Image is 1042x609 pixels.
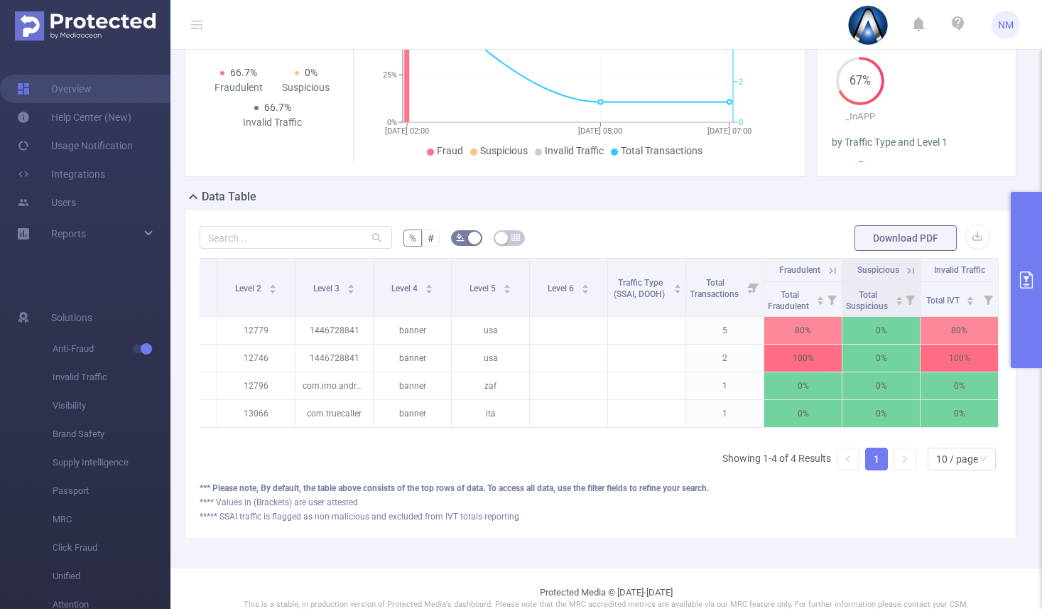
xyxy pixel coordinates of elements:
[764,317,842,344] p: 80%
[674,288,682,292] i: icon: caret-down
[53,477,170,505] span: Passport
[866,448,887,470] a: 1
[979,455,987,465] i: icon: down
[437,145,463,156] span: Fraud
[17,131,133,160] a: Usage Notification
[313,284,342,293] span: Level 3
[967,299,975,303] i: icon: caret-down
[901,455,909,463] i: icon: right
[425,288,433,292] i: icon: caret-down
[895,294,903,303] div: Sort
[202,188,256,205] h2: Data Table
[895,299,903,303] i: icon: caret-down
[978,282,998,316] i: Filter menu
[686,317,764,344] p: 5
[614,278,667,299] span: Traffic Type (SSAI, DOOH)
[900,282,920,316] i: Filter menu
[374,372,451,399] p: banner
[503,282,511,291] div: Sort
[836,75,884,87] span: 67%
[816,294,824,298] i: icon: caret-up
[480,145,528,156] span: Suspicious
[816,299,824,303] i: icon: caret-down
[674,282,682,286] i: icon: caret-up
[17,103,131,131] a: Help Center (New)
[966,294,975,303] div: Sort
[921,400,998,427] p: 0%
[452,317,529,344] p: usa
[511,233,520,242] i: icon: table
[744,259,764,316] i: Filter menu
[832,109,889,124] p: _InAPP
[205,80,273,95] div: Fraudulent
[452,345,529,372] p: usa
[217,372,295,399] p: 12796
[854,225,957,251] button: Download PDF
[295,372,373,399] p: com.imo.android.imoim
[295,400,373,427] p: com.truecaller
[268,282,276,286] i: icon: caret-up
[230,67,257,78] span: 66.7%
[53,420,170,448] span: Brand Safety
[452,372,529,399] p: zaf
[822,282,842,316] i: Filter menu
[764,400,842,427] p: 0%
[268,282,277,291] div: Sort
[842,372,920,399] p: 0%
[425,282,433,286] i: icon: caret-up
[581,282,589,286] i: icon: caret-up
[921,345,998,372] p: 100%
[235,284,264,293] span: Level 2
[200,226,392,249] input: Search...
[385,126,429,136] tspan: [DATE] 02:00
[673,282,682,291] div: Sort
[268,288,276,292] i: icon: caret-down
[428,232,434,244] span: #
[217,317,295,344] p: 12779
[842,317,920,344] p: 0%
[15,11,156,41] img: Protected Media
[503,288,511,292] i: icon: caret-down
[374,345,451,372] p: banner
[264,102,291,113] span: 66.7%
[53,448,170,477] span: Supply Intelligence
[578,126,622,136] tspan: [DATE] 05:00
[548,284,576,293] span: Level 6
[425,282,433,291] div: Sort
[391,284,420,293] span: Level 4
[53,392,170,420] span: Visibility
[926,296,962,306] span: Total IVT
[837,448,859,470] li: Previous Page
[470,284,498,293] span: Level 5
[456,233,465,242] i: icon: bg-colors
[690,278,741,299] span: Total Transactions
[779,265,820,275] span: Fraudulent
[894,448,916,470] li: Next Page
[842,400,920,427] p: 0%
[374,400,451,427] p: banner
[967,294,975,298] i: icon: caret-up
[295,317,373,344] p: 1446728841
[621,145,702,156] span: Total Transactions
[707,126,751,136] tspan: [DATE] 07:00
[921,317,998,344] p: 80%
[686,345,764,372] p: 2
[921,372,998,399] p: 0%
[200,482,1002,495] div: *** Please note, By default, the table above consists of the top rows of data. To access all data...
[581,282,590,291] div: Sort
[374,317,451,344] p: banner
[722,448,831,470] li: Showing 1-4 of 4 Results
[239,115,306,130] div: Invalid Traffic
[347,282,354,286] i: icon: caret-up
[53,534,170,562] span: Click Fraud
[51,228,86,239] span: Reports
[305,67,318,78] span: 0%
[53,335,170,363] span: Anti-Fraud
[895,294,903,298] i: icon: caret-up
[686,400,764,427] p: 1
[934,265,985,275] span: Invalid Traffic
[17,160,105,188] a: Integrations
[936,448,978,470] div: 10 / page
[844,455,852,463] i: icon: left
[686,372,764,399] p: 1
